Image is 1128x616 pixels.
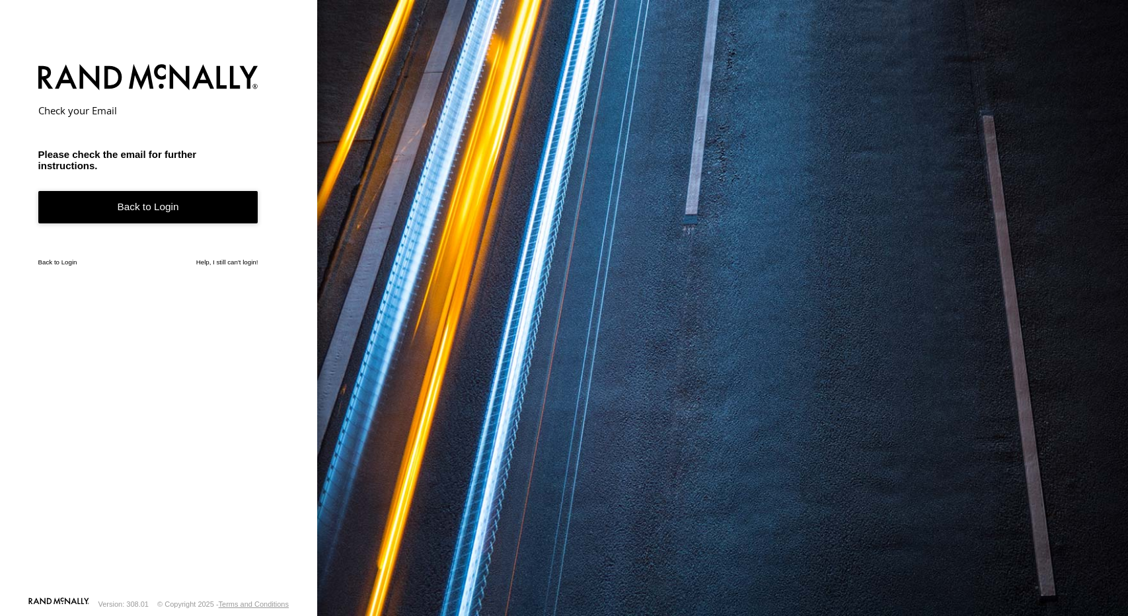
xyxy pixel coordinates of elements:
[98,600,149,608] div: Version: 308.01
[38,191,258,223] a: Back to Login
[157,600,289,608] div: © Copyright 2025 -
[38,104,258,117] h2: Check your Email
[38,61,258,95] img: Rand McNally
[196,258,258,266] a: Help, I still can't login!
[28,597,89,611] a: Visit our Website
[38,258,77,266] a: Back to Login
[219,600,289,608] a: Terms and Conditions
[38,149,258,171] h3: Please check the email for further instructions.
